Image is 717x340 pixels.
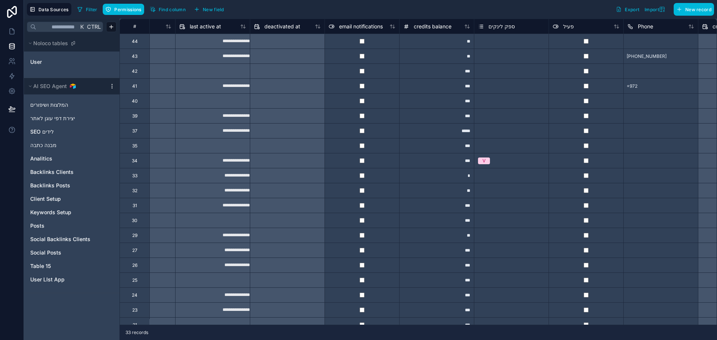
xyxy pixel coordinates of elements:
[27,180,117,191] div: Backlinks Posts
[147,4,188,15] button: Find column
[671,3,714,16] a: New record
[30,235,90,243] span: Social Backlinks Clients
[80,24,85,29] span: K
[125,330,148,336] span: 33 records
[685,7,711,12] span: New record
[27,126,117,138] div: לידים SEO
[30,115,98,122] a: יצירת דפי עוגן לאתר
[30,168,74,176] span: Backlinks Clients
[133,322,137,328] div: 21
[613,3,642,16] button: Export
[27,112,117,124] div: יצירת דפי עוגן לאתר
[30,58,91,66] a: User
[625,7,639,12] span: Export
[30,128,54,135] span: לידים SEO
[74,4,100,15] button: Filter
[132,38,138,44] div: 44
[30,262,51,270] span: Table 15
[30,276,65,283] span: User LIst App
[30,195,98,203] a: Client Setup
[27,56,117,68] div: User
[30,141,98,149] a: מבנה כתבה
[27,38,112,49] button: Noloco tables
[30,262,98,270] a: Table 15
[27,260,117,272] div: Table 15
[264,23,300,30] span: deactivated at
[30,276,98,283] a: User LIst App
[132,98,138,104] div: 40
[86,22,102,31] span: Ctrl
[627,83,637,89] span: +972
[30,249,98,256] a: Social Posts
[191,4,227,15] button: New field
[132,143,137,149] div: 35
[132,218,137,224] div: 30
[133,203,137,209] div: 31
[30,141,56,149] span: מבנה כתבה
[132,68,137,74] div: 42
[27,274,117,286] div: User LIst App
[30,222,44,230] span: Posts
[132,247,137,253] div: 27
[563,23,574,30] span: פעיל
[125,24,144,29] div: #
[132,292,137,298] div: 24
[33,40,68,47] span: Noloco tables
[190,23,221,30] span: last active at
[674,3,714,16] button: New record
[488,23,515,30] span: ספק לינקים
[627,53,667,59] span: [PHONE_NUMBER]
[103,4,144,15] button: Permissions
[132,233,137,238] div: 29
[132,83,137,89] div: 41
[30,115,75,122] span: יצירת דפי עוגן לאתר
[27,3,71,16] button: Data Sources
[30,182,70,189] span: Backlinks Posts
[30,101,98,109] a: המלצות ושיפורים
[27,193,117,205] div: Client Setup
[132,262,137,268] div: 26
[27,99,117,111] div: המלצות ושיפורים
[86,7,97,12] span: Filter
[30,58,42,66] span: User
[645,7,659,12] span: Import
[30,101,68,109] span: המלצות ושיפורים
[30,222,98,230] a: Posts
[27,247,117,259] div: Social Posts
[132,188,137,194] div: 32
[30,209,71,216] span: Keywords Setup
[33,82,67,90] span: AI SEO Agent
[132,158,137,164] div: 34
[203,7,224,12] span: New field
[638,23,653,30] span: Phone
[30,155,52,162] span: Analitics
[132,53,137,59] div: 43
[30,128,98,135] a: לידים SEO
[132,277,137,283] div: 25
[114,7,141,12] span: Permissions
[27,220,117,232] div: Posts
[414,23,451,30] span: credits balance
[132,173,137,179] div: 33
[30,235,98,243] a: Social Backlinks Clients
[30,182,98,189] a: Backlinks Posts
[38,7,69,12] span: Data Sources
[30,195,61,203] span: Client Setup
[482,157,485,164] div: V
[27,206,117,218] div: Keywords Setup
[132,307,137,313] div: 23
[339,23,383,30] span: email notifications
[642,3,671,16] button: Import
[27,153,117,165] div: Analitics
[30,155,98,162] a: Analitics
[27,81,106,91] button: Airtable LogoAI SEO Agent
[132,113,137,119] div: 39
[27,139,117,151] div: מבנה כתבה
[159,7,186,12] span: Find column
[30,209,98,216] a: Keywords Setup
[103,4,147,15] a: Permissions
[70,83,76,89] img: Airtable Logo
[27,166,117,178] div: Backlinks Clients
[27,233,117,245] div: Social Backlinks Clients
[132,128,137,134] div: 37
